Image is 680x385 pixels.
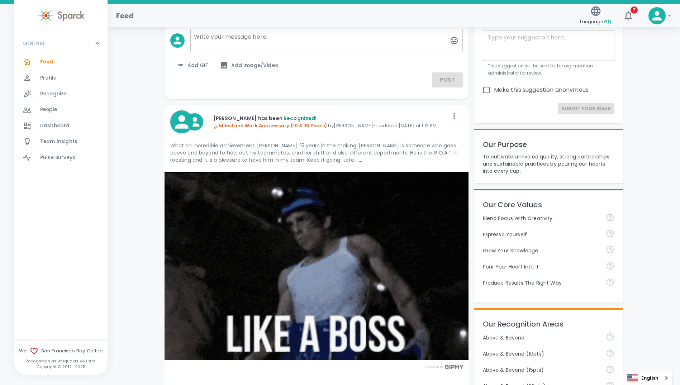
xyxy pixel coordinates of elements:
[23,40,45,47] p: GENERAL
[483,139,615,150] p: Our Purpose
[620,7,637,24] button: 7
[284,115,317,122] span: Recognized!
[213,122,327,129] span: Milestone Work Anniversary (10 & 15 Years)
[483,318,615,330] p: Our Recognition Areas
[14,54,108,168] div: GENERAL
[213,122,448,129] p: by [PERSON_NAME] • Updated [DATE] at 1:13 PM
[606,278,614,286] svg: Find success working together and doing the right thing
[170,142,463,163] p: What an incredible achievement, [PERSON_NAME]. 15 years in the making. [PERSON_NAME] is someone w...
[40,122,70,129] span: Dashboard
[14,102,108,118] a: People
[213,115,448,122] p: [PERSON_NAME] has been
[606,246,614,254] svg: Follow your curiosity and learn together
[14,118,108,134] a: Dashboard
[483,153,615,175] p: To cultivate unrivaled quality, strong partnerships and sustainable practices by pouring our hear...
[606,213,614,222] svg: Achieve goals today and innovate for tomorrow
[14,7,108,24] a: Sparck logo
[483,279,600,286] p: Produce Results The Right Way
[483,247,600,254] p: Grow Your Knowledge
[606,365,614,374] svg: For going above and beyond!
[220,61,279,70] span: Add Image/Video
[606,229,614,238] svg: Share your voice and your ideas
[423,365,466,369] img: Powered by GIPHY
[14,358,108,364] p: Recognition as unique as you are!
[40,90,68,98] span: Recognize!
[483,199,615,210] p: Our Core Values
[483,350,600,357] p: Above & Beyond (10pts)
[14,33,108,54] div: GENERAL
[40,138,77,145] span: Team Insights
[606,333,614,341] svg: For going above and beyond!
[606,349,614,357] svg: For going above and beyond!
[483,215,600,222] p: Blend Focus With Creativity
[488,62,610,77] p: This suggestion will be sent to the organization administrator for review.
[40,75,56,82] span: Profile
[483,366,600,374] p: Above & Beyond (15pts)
[577,3,614,29] button: Language:en
[631,6,638,14] span: 7
[623,371,673,385] div: Language
[14,347,108,355] span: We San Francisco Bay Coffee
[14,86,108,102] a: Recognize!
[14,54,108,70] a: Feed
[14,134,108,149] a: Team Insights
[483,231,600,238] p: Espresso Yourself
[483,334,600,341] p: Above & Beyond
[40,154,75,161] span: Pulse Surveys
[176,61,208,70] span: Add GIF
[14,70,108,86] a: Profile
[40,58,53,66] span: Feed
[623,371,673,385] aside: Language selected: English
[14,364,108,370] p: Copyright © 2017 - 2025
[623,371,672,385] a: English
[116,10,134,22] h1: Feed
[606,262,614,270] svg: Come to work to make a difference in your own way
[14,150,108,166] a: Pulse Surveys
[38,7,84,24] img: Sparck logo
[483,263,600,270] p: Pour Your Heart Into It
[604,17,611,25] span: en
[580,17,611,27] span: Language:
[494,86,589,94] span: Make this suggestion anonymous
[40,106,57,113] span: People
